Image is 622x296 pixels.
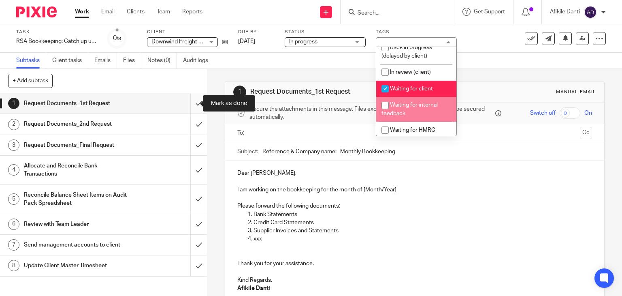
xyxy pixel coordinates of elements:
span: Waiting for internal feedback [381,102,438,116]
label: Client [147,29,228,35]
p: Please forward the following documents: [237,202,592,210]
small: /8 [117,36,121,41]
div: 8 [8,260,19,271]
span: Switch off [530,109,556,117]
label: Subject: [237,148,258,156]
a: Notes (0) [147,53,177,69]
span: Waiting for client [390,86,433,92]
h1: Allocate and Reconcile Bank Transactions [24,160,130,180]
div: 1 [8,98,19,109]
div: 2 [8,119,19,130]
a: Reports [182,8,202,16]
span: On [584,109,592,117]
span: Back In progress (delayed by client) [381,45,432,59]
a: Subtasks [16,53,46,69]
div: 0 [113,34,121,43]
p: xxx [253,235,592,243]
p: Credit Card Statements [253,219,592,227]
img: Pixie [16,6,57,17]
p: Thank you for your assistance. [237,260,592,268]
h1: Request Documents_Final Request [24,139,130,151]
label: Task [16,29,97,35]
div: 3 [8,139,19,151]
span: Get Support [474,9,505,15]
button: Cc [580,127,592,139]
input: Search [357,10,430,17]
span: In review (client) [390,69,431,75]
label: Due by [238,29,275,35]
p: Afikile Danti [550,8,580,16]
h1: Review with Team Leader [24,218,130,230]
p: I am working on the bookkeeping for the month of [Month/Year] [237,186,592,194]
span: Waiting for HMRC [390,127,435,133]
p: Bank Statements [253,210,592,219]
label: Status [285,29,366,35]
div: Manual email [556,89,596,95]
span: Secure the attachments in this message. Files exceeding the size limit (10MB) will be secured aut... [249,105,494,122]
button: + Add subtask [8,74,53,88]
a: Client tasks [52,53,88,69]
a: Audit logs [183,53,214,69]
strong: Afikile Danti [237,285,270,291]
a: Emails [94,53,117,69]
p: Supplier Invoices and Statements [253,227,592,235]
a: Clients [127,8,145,16]
div: 5 [8,193,19,205]
a: Work [75,8,89,16]
span: [DATE] [238,39,255,44]
img: svg%3E [584,6,597,19]
a: Files [123,53,141,69]
label: Tags [376,29,457,35]
span: In progress [289,39,317,45]
span: Downwind Freight Services: G2147 [151,39,240,45]
a: Email [101,8,115,16]
h1: Request Documents_1st Request [24,97,130,109]
div: 7 [8,239,19,251]
div: 1 [233,86,246,99]
p: Dear [PERSON_NAME], [237,169,592,177]
h1: Request Documents_1st Request [250,88,432,96]
div: 4 [8,164,19,176]
h1: Request Documents_2nd Request [24,118,130,130]
p: Kind Regards, [237,276,592,284]
div: RSA Bookkeeping: Catch up until 28 February 2025 [16,37,97,45]
div: 6 [8,219,19,230]
div: RSA Bookkeeping: Catch up until [DATE] [16,37,97,45]
h1: Update Client Master Timesheet [24,260,130,272]
h1: Reconcile Balance Sheet Items on Audit Pack Spreadsheet [24,189,130,210]
a: Team [157,8,170,16]
label: To: [237,129,246,137]
h1: Send management accounts to client [24,239,130,251]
